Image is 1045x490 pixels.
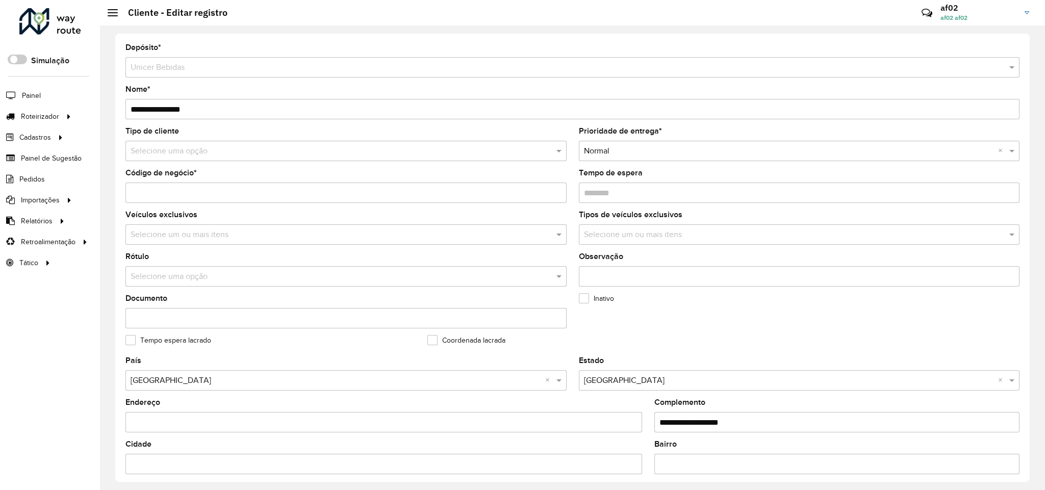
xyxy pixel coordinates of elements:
[940,13,1017,22] span: af02 af02
[21,153,82,164] span: Painel de Sugestão
[118,7,227,18] h2: Cliente - Editar registro
[125,125,179,137] label: Tipo de cliente
[125,250,149,263] label: Rótulo
[125,438,151,450] label: Cidade
[21,216,53,226] span: Relatórios
[579,354,604,367] label: Estado
[19,174,45,185] span: Pedidos
[21,195,60,205] span: Importações
[579,167,643,179] label: Tempo de espera
[940,3,1017,13] h3: af02
[125,41,161,54] label: Depósito
[998,374,1007,386] span: Clear all
[916,2,938,24] a: Contato Rápido
[31,55,69,67] label: Simulação
[579,209,682,221] label: Tipos de veículos exclusivos
[998,145,1007,157] span: Clear all
[427,335,505,346] label: Coordenada lacrada
[579,250,623,263] label: Observação
[21,111,59,122] span: Roteirizador
[125,354,141,367] label: País
[125,167,197,179] label: Código de negócio
[22,90,41,101] span: Painel
[579,125,662,137] label: Prioridade de entrega
[125,292,167,304] label: Documento
[125,209,197,221] label: Veículos exclusivos
[654,438,677,450] label: Bairro
[21,237,75,247] span: Retroalimentação
[579,293,614,304] label: Inativo
[545,374,554,386] span: Clear all
[19,257,38,268] span: Tático
[125,83,150,95] label: Nome
[19,132,51,143] span: Cadastros
[654,396,705,408] label: Complemento
[125,396,160,408] label: Endereço
[125,335,211,346] label: Tempo espera lacrado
